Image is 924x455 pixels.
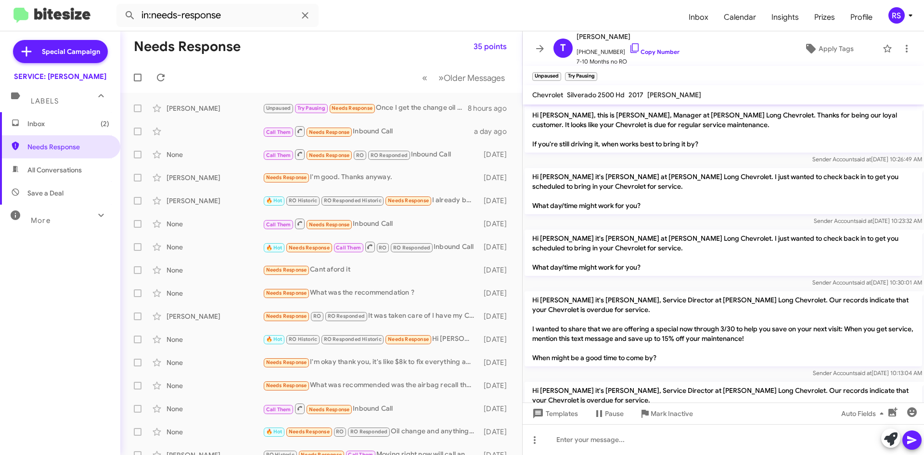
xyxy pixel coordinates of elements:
span: Sender Account [DATE] 10:13:04 AM [813,369,922,377]
div: What was the recommendation ? [263,287,479,299]
span: Inbox [27,119,109,129]
span: Needs Response [266,382,307,389]
span: said at [855,369,872,377]
span: More [31,216,51,225]
span: Labels [31,97,59,105]
div: Inbound Call [263,403,479,415]
span: Needs Response [266,290,307,296]
span: Templates [530,405,578,422]
span: Needs Response [309,129,350,135]
button: Mark Inactive [631,405,701,422]
div: I'm good. Thanks anyway. [263,172,479,183]
div: [PERSON_NAME] [167,312,263,321]
div: I'm okay thank you, it's like $8k to fix everything and I don't have that [263,357,479,368]
div: [PERSON_NAME] [167,104,263,113]
div: None [167,288,263,298]
span: Needs Response [27,142,109,152]
div: [PERSON_NAME] [167,173,263,182]
span: Insights [764,3,807,31]
span: 🔥 Hot [266,336,282,342]
button: Apply Tags [779,40,878,57]
h1: Needs Response [134,39,241,54]
div: None [167,150,263,159]
span: Sender Account [DATE] 10:30:01 AM [812,279,922,286]
div: [DATE] [479,288,514,298]
div: SERVICE: [PERSON_NAME] [14,72,106,81]
a: Copy Number [629,48,680,55]
span: 7-10 Months no RO [577,57,680,66]
div: a day ago [474,127,514,136]
span: Needs Response [266,359,307,365]
nav: Page navigation example [417,68,511,88]
span: Needs Response [266,313,307,319]
div: Inbound Call [263,218,479,230]
div: [DATE] [479,404,514,414]
p: Hi [PERSON_NAME] it's [PERSON_NAME] at [PERSON_NAME] Long Chevrolet. I just wanted to check back ... [525,168,922,214]
button: Next [433,68,511,88]
span: RO Historic [289,197,317,204]
div: What was recommended was the airbag recall that you were supposed to order and was supposed to be... [263,380,479,391]
div: [DATE] [479,242,514,252]
p: Hi [PERSON_NAME] it's [PERSON_NAME] at [PERSON_NAME] Long Chevrolet. I just wanted to check back ... [525,230,922,276]
span: (2) [101,119,109,129]
span: » [438,72,444,84]
a: Calendar [716,3,764,31]
div: Inbound Call [263,125,474,137]
button: Pause [586,405,631,422]
p: Hi [PERSON_NAME] it's [PERSON_NAME], Service Director at [PERSON_NAME] Long Chevrolet. Our record... [525,291,922,366]
span: All Conversations [27,165,82,175]
span: Prizes [807,3,843,31]
div: [DATE] [479,219,514,229]
div: None [167,242,263,252]
button: 35 points [466,38,514,55]
div: None [167,219,263,229]
span: Sender Account [DATE] 10:23:32 AM [814,217,922,224]
span: 🔥 Hot [266,245,282,251]
div: It was taken care of I have my Chevrolet equinox dare [DATE] for some repairs [263,311,479,322]
div: None [167,381,263,390]
span: Needs Response [266,174,307,181]
div: Inbound Call [263,241,479,253]
span: [PERSON_NAME] [577,31,680,42]
div: I already booked the appointment [263,195,479,206]
a: Special Campaign [13,40,108,63]
div: None [167,358,263,367]
span: Auto Fields [841,405,887,422]
span: RO Responded [371,152,408,158]
span: 🔥 Hot [266,429,282,435]
span: RO [379,245,386,251]
span: Apply Tags [819,40,854,57]
small: Unpaused [532,72,561,81]
span: RO Responded [328,313,365,319]
div: Once I get the change oil notification I'll let you know [263,103,468,114]
span: said at [854,156,871,163]
div: [DATE] [479,150,514,159]
span: Sender Account [DATE] 10:26:49 AM [812,156,922,163]
span: Needs Response [309,152,350,158]
span: Inbox [681,3,716,31]
span: Pause [605,405,624,422]
span: Needs Response [309,221,350,228]
span: [PERSON_NAME] [647,91,701,99]
span: RO Historic [289,336,317,342]
input: Search [116,4,319,27]
span: RO Responded [393,245,430,251]
div: 8 hours ago [468,104,514,113]
span: RO [313,313,321,319]
a: Profile [843,3,880,31]
span: Try Pausing [297,105,325,111]
span: Needs Response [309,406,350,413]
button: Previous [416,68,433,88]
span: T [560,40,566,56]
span: Needs Response [266,267,307,273]
div: [DATE] [479,265,514,275]
div: None [167,335,263,344]
span: RO [336,429,344,435]
p: Hi [PERSON_NAME], this is [PERSON_NAME], Manager at [PERSON_NAME] Long Chevrolet. Thanks for bein... [525,106,922,153]
span: Call Them [266,152,291,158]
span: Special Campaign [42,47,100,56]
div: [DATE] [479,312,514,321]
div: [DATE] [479,427,514,437]
button: Auto Fields [834,405,895,422]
